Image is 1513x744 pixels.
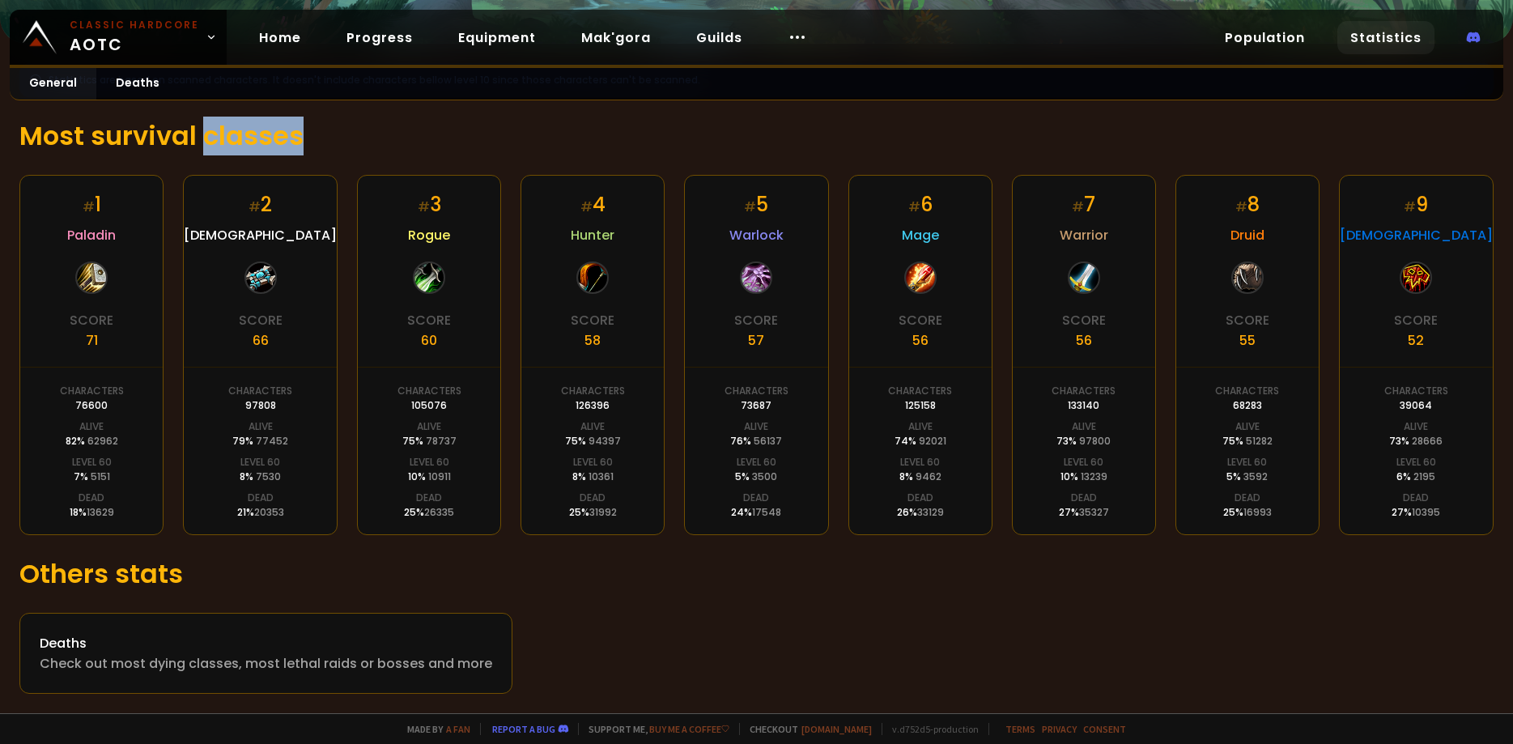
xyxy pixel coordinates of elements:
[1072,190,1095,219] div: 7
[649,723,729,735] a: Buy me a coffee
[1052,384,1116,398] div: Characters
[743,491,769,505] div: Dead
[1226,470,1268,484] div: 5 %
[421,330,437,351] div: 60
[1235,198,1247,216] small: #
[754,434,782,448] span: 56137
[683,21,755,54] a: Guilds
[424,505,454,519] span: 26335
[1389,434,1443,449] div: 73 %
[748,330,764,351] div: 57
[729,225,784,245] span: Warlock
[1243,470,1268,483] span: 3592
[731,505,781,520] div: 24 %
[10,10,227,65] a: Classic HardcoreAOTC
[725,384,788,398] div: Characters
[40,633,492,653] div: Deaths
[1392,505,1440,520] div: 27 %
[402,434,457,449] div: 75 %
[1060,225,1108,245] span: Warrior
[1081,470,1107,483] span: 13239
[1005,723,1035,735] a: Terms
[1042,723,1077,735] a: Privacy
[895,434,946,449] div: 74 %
[1394,310,1438,330] div: Score
[571,310,614,330] div: Score
[1404,190,1428,219] div: 9
[1337,21,1434,54] a: Statistics
[912,330,929,351] div: 56
[908,190,933,219] div: 6
[1062,310,1106,330] div: Score
[1396,455,1436,470] div: Level 60
[40,653,492,674] div: Check out most dying classes, most lethal raids or bosses and more
[882,723,979,735] span: v. d752d5 - production
[240,455,280,470] div: Level 60
[1223,505,1272,520] div: 25 %
[568,21,664,54] a: Mak'gora
[1226,310,1269,330] div: Score
[184,225,337,245] span: [DEMOGRAPHIC_DATA]
[67,225,116,245] span: Paladin
[1072,419,1096,434] div: Alive
[578,723,729,735] span: Support me,
[1412,434,1443,448] span: 28666
[70,505,114,520] div: 18 %
[572,470,614,484] div: 8 %
[1403,491,1429,505] div: Dead
[83,198,95,216] small: #
[739,723,872,735] span: Checkout
[1400,398,1432,413] div: 39064
[580,491,606,505] div: Dead
[902,225,939,245] span: Mage
[96,68,179,100] a: Deaths
[1404,419,1428,434] div: Alive
[87,505,114,519] span: 13629
[86,330,98,351] div: 71
[66,434,118,449] div: 82 %
[397,723,470,735] span: Made by
[445,21,549,54] a: Equipment
[897,505,944,520] div: 26 %
[10,68,96,100] a: General
[249,190,272,219] div: 2
[580,190,606,219] div: 4
[580,419,605,434] div: Alive
[1071,491,1097,505] div: Dead
[253,330,269,351] div: 66
[1079,434,1111,448] span: 97800
[411,398,447,413] div: 105076
[1235,190,1260,219] div: 8
[917,505,944,519] span: 33129
[888,384,952,398] div: Characters
[1396,470,1435,484] div: 6 %
[397,384,461,398] div: Characters
[407,310,451,330] div: Score
[240,470,281,484] div: 8 %
[1239,330,1256,351] div: 55
[79,491,104,505] div: Dead
[735,470,777,484] div: 5 %
[589,470,614,483] span: 10361
[916,470,941,483] span: 9462
[908,419,933,434] div: Alive
[1412,505,1440,519] span: 10395
[60,384,124,398] div: Characters
[899,470,941,484] div: 8 %
[734,310,778,330] div: Score
[1408,330,1424,351] div: 52
[1243,505,1272,519] span: 16993
[410,455,449,470] div: Level 60
[1384,384,1448,398] div: Characters
[744,419,768,434] div: Alive
[446,723,470,735] a: a fan
[1413,470,1435,483] span: 2195
[741,398,771,413] div: 73687
[752,470,777,483] span: 3500
[584,330,601,351] div: 58
[576,398,610,413] div: 126396
[1230,225,1264,245] span: Druid
[561,384,625,398] div: Characters
[1072,198,1084,216] small: #
[492,723,555,735] a: Report a bug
